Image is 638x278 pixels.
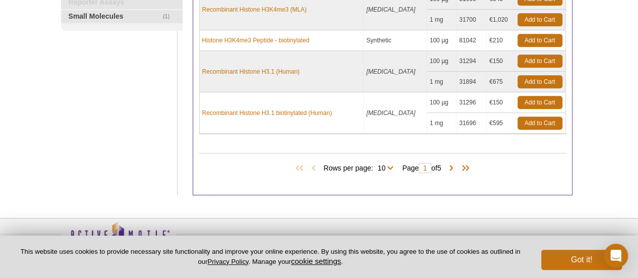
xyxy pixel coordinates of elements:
button: cookie settings [291,257,341,265]
td: €150 [487,92,514,113]
td: 100 µg [427,92,456,113]
span: Next Page [446,163,456,174]
a: Recombinant Histone H3.1 biotinylated (Human) [202,108,332,118]
span: Previous Page [308,163,318,174]
span: Rows per page: [323,162,397,173]
td: 31700 [456,10,487,30]
a: Add to Cart [517,13,562,26]
span: (1) [163,10,176,23]
a: Recombinant Histone H3K4me3 (MLA) [202,5,307,14]
td: 31294 [456,51,487,72]
button: Got it! [541,250,622,270]
td: 1 mg [427,10,456,30]
td: 1 mg [427,113,456,134]
td: 100 µg [427,51,456,72]
td: 1 mg [427,72,456,92]
img: Active Motif, [61,218,177,259]
td: Synthetic [364,30,427,51]
td: €595 [487,113,514,134]
a: Add to Cart [517,34,562,47]
a: Add to Cart [517,96,562,109]
td: €1,020 [487,10,514,30]
a: Add to Cart [517,75,562,88]
td: 31696 [456,113,487,134]
td: 100 µg [427,30,456,51]
td: €675 [487,72,514,92]
td: 31894 [456,72,487,92]
a: (1)Small Molecules [61,10,183,23]
span: Page of [397,163,446,173]
i: [MEDICAL_DATA] [366,68,415,75]
span: First Page [293,163,308,174]
a: Privacy Policy [207,258,248,265]
span: Last Page [456,163,472,174]
a: Histone H3K4me3 Peptide - biotinylated [202,36,310,45]
a: Recombinant Histone H3.1 (Human) [202,67,300,76]
p: This website uses cookies to provide necessary site functionality and improve your online experie... [16,247,525,266]
td: 31296 [456,92,487,113]
a: Add to Cart [517,54,562,68]
td: €210 [487,30,514,51]
a: Add to Cart [517,117,562,130]
i: [MEDICAL_DATA] [366,109,415,117]
td: €150 [487,51,514,72]
i: [MEDICAL_DATA] [366,6,415,13]
div: Open Intercom Messenger [604,244,628,268]
span: 5 [437,164,441,172]
td: 81042 [456,30,487,51]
